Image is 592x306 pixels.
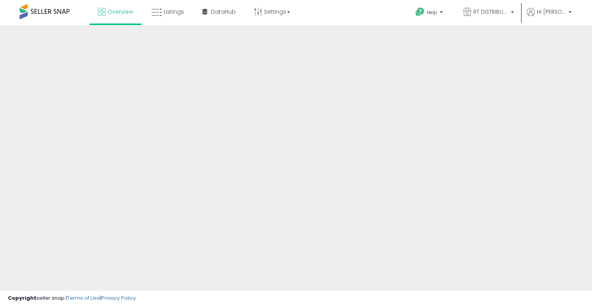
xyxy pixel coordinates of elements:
span: Overview [108,8,133,16]
div: seller snap | | [8,295,136,302]
i: Get Help [415,7,425,17]
a: Privacy Policy [101,294,136,302]
a: Help [409,1,451,25]
span: Listings [164,8,184,16]
span: DataHub [211,8,236,16]
span: Help [427,9,437,16]
a: Hi [PERSON_NAME] [527,8,572,25]
span: RT DISTRIBUTION [473,8,509,16]
a: Terms of Use [67,294,100,302]
span: Hi [PERSON_NAME] [537,8,566,16]
strong: Copyright [8,294,36,302]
